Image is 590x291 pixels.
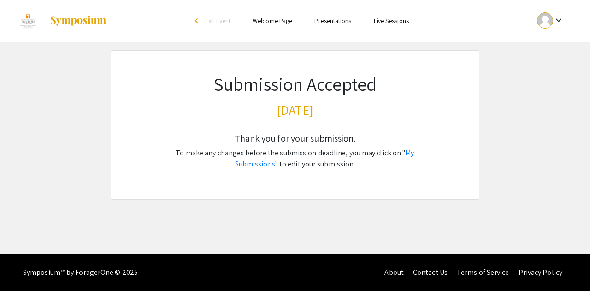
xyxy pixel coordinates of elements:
[156,148,434,170] p: To make any changes before the submission deadline, you may click on " " to edit your submission.
[314,17,351,25] a: Presentations
[457,267,509,277] a: Terms of Service
[49,15,107,26] img: Symposium by ForagerOne
[156,102,434,118] h3: [DATE]
[384,267,404,277] a: About
[205,17,230,25] span: Exit Event
[553,15,564,26] mat-icon: Expand account dropdown
[7,249,39,284] iframe: Chat
[195,18,201,24] div: arrow_back_ios
[519,267,562,277] a: Privacy Policy
[413,267,448,277] a: Contact Us
[527,10,574,31] button: Expand account dropdown
[253,17,292,25] a: Welcome Page
[374,17,409,25] a: Live Sessions
[156,73,434,95] h1: Submission Accepted
[23,254,138,291] div: Symposium™ by ForagerOne © 2025
[235,148,414,169] a: My Submissions
[156,133,434,144] h5: Thank you for your submission.
[16,9,107,32] a: Discovery Day 2025
[16,9,40,32] img: Discovery Day 2025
